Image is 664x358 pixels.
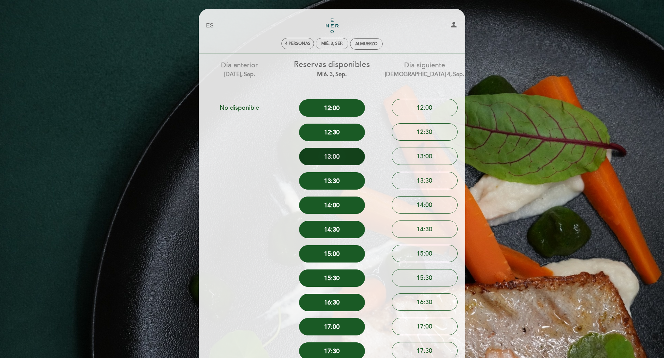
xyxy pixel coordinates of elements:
button: 14:00 [299,197,365,214]
button: 13:30 [299,172,365,190]
button: 15:00 [299,245,365,263]
button: 15:30 [299,269,365,287]
button: 12:30 [299,124,365,141]
button: 17:00 [392,318,458,335]
button: 14:30 [299,221,365,238]
button: 17:00 [299,318,365,335]
a: Enero [289,16,375,35]
button: 14:00 [392,196,458,214]
div: Día siguiente [383,60,466,78]
button: person [450,20,458,31]
button: 12:00 [299,99,365,117]
div: Reservas disponibles [291,59,373,78]
div: [DEMOGRAPHIC_DATA] 4, sep. [383,70,466,78]
div: Almuerzo [355,41,377,47]
button: No disponible [206,99,272,116]
div: Día anterior [198,60,281,78]
button: 12:00 [392,99,458,116]
button: 13:30 [392,172,458,189]
span: 4 personas [285,41,310,46]
i: person [450,20,458,29]
button: 14:30 [392,220,458,238]
button: 13:00 [392,148,458,165]
button: 13:00 [299,148,365,165]
div: mié. 3, sep. [321,41,343,46]
button: 16:30 [392,293,458,311]
button: 15:30 [392,269,458,286]
button: 16:30 [299,294,365,311]
button: 12:30 [392,123,458,141]
div: mié. 3, sep. [291,70,373,78]
button: 15:00 [392,245,458,262]
div: [DATE], sep. [198,70,281,78]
